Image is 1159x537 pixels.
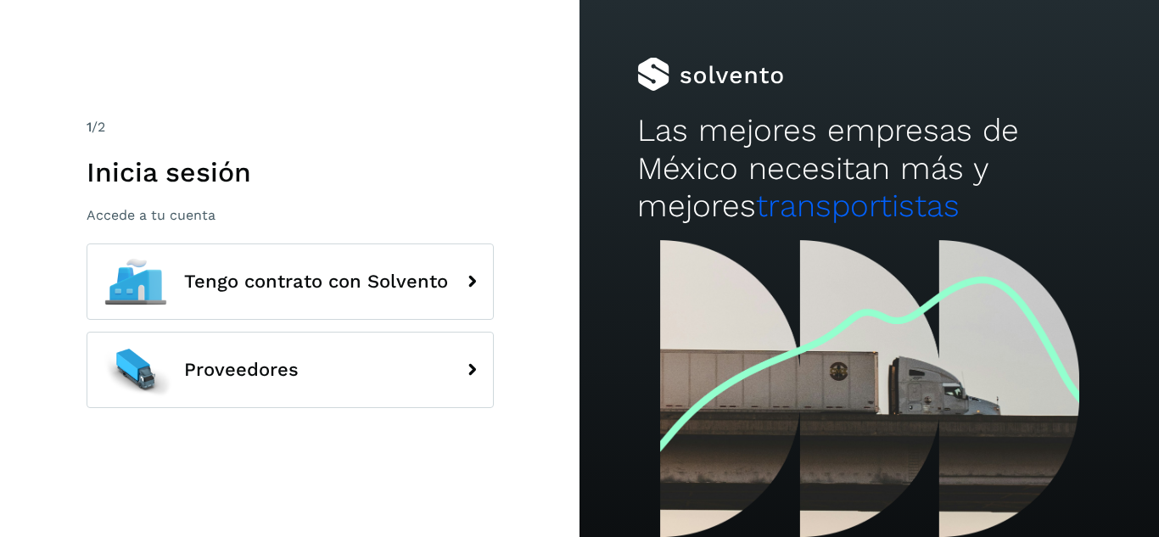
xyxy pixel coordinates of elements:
[756,187,960,224] span: transportistas
[637,112,1100,225] h2: Las mejores empresas de México necesitan más y mejores
[87,332,494,408] button: Proveedores
[87,156,494,188] h1: Inicia sesión
[87,117,494,137] div: /2
[87,243,494,320] button: Tengo contrato con Solvento
[87,207,494,223] p: Accede a tu cuenta
[87,119,92,135] span: 1
[184,360,299,380] span: Proveedores
[184,271,448,292] span: Tengo contrato con Solvento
